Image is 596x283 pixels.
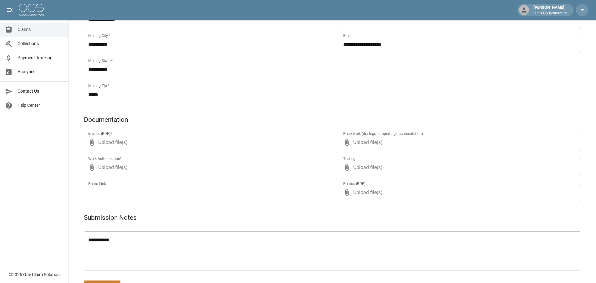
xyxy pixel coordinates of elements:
[353,134,564,151] span: Upload file(s)
[353,184,564,201] span: Upload file(s)
[88,33,110,38] label: Mailing City
[98,159,309,176] span: Upload file(s)
[343,156,355,161] label: Testing
[343,131,423,136] label: Paperwork (dry logs, supporting documentation)
[88,181,106,186] label: Photo Link
[533,11,567,16] p: Cut N Dry Restoration
[88,83,110,88] label: Mailing Zip
[88,58,113,63] label: Mailing State
[88,156,122,161] label: Work Authorization*
[98,134,309,151] span: Upload file(s)
[18,69,64,75] span: Analytics
[18,54,64,61] span: Payment Tracking
[9,271,60,278] div: © 2025 One Claim Solution
[18,40,64,47] span: Collections
[531,4,570,16] div: [PERSON_NAME]
[353,159,564,176] span: Upload file(s)
[18,26,64,33] span: Claims
[343,33,353,38] label: Email
[19,4,44,16] img: ocs-logo-white-transparent.png
[88,131,112,136] label: Invoice (PDF)*
[18,102,64,109] span: Help Center
[4,4,16,16] button: open drawer
[18,88,64,95] span: Contact Us
[343,181,365,186] label: Photos (PDF)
